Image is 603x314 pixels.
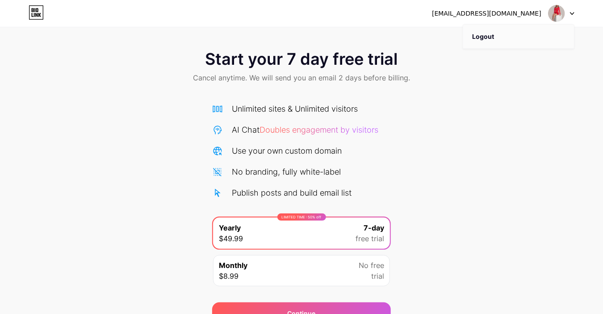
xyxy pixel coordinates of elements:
[371,271,384,281] span: trial
[548,5,565,22] img: angela_cute
[219,260,247,271] span: Monthly
[232,124,378,136] div: AI Chat
[364,222,384,233] span: 7-day
[232,166,341,178] div: No branding, fully white-label
[219,233,243,244] span: $49.99
[277,214,326,221] div: LIMITED TIME : 50% off
[219,222,241,233] span: Yearly
[193,72,410,83] span: Cancel anytime. We will send you an email 2 days before billing.
[359,260,384,271] span: No free
[232,103,358,115] div: Unlimited sites & Unlimited visitors
[260,125,378,134] span: Doubles engagement by visitors
[205,50,398,68] span: Start your 7 day free trial
[356,233,384,244] span: free trial
[232,187,352,199] div: Publish posts and build email list
[432,9,541,18] div: [EMAIL_ADDRESS][DOMAIN_NAME]
[463,25,574,49] li: Logout
[219,271,239,281] span: $8.99
[232,145,342,157] div: Use your own custom domain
